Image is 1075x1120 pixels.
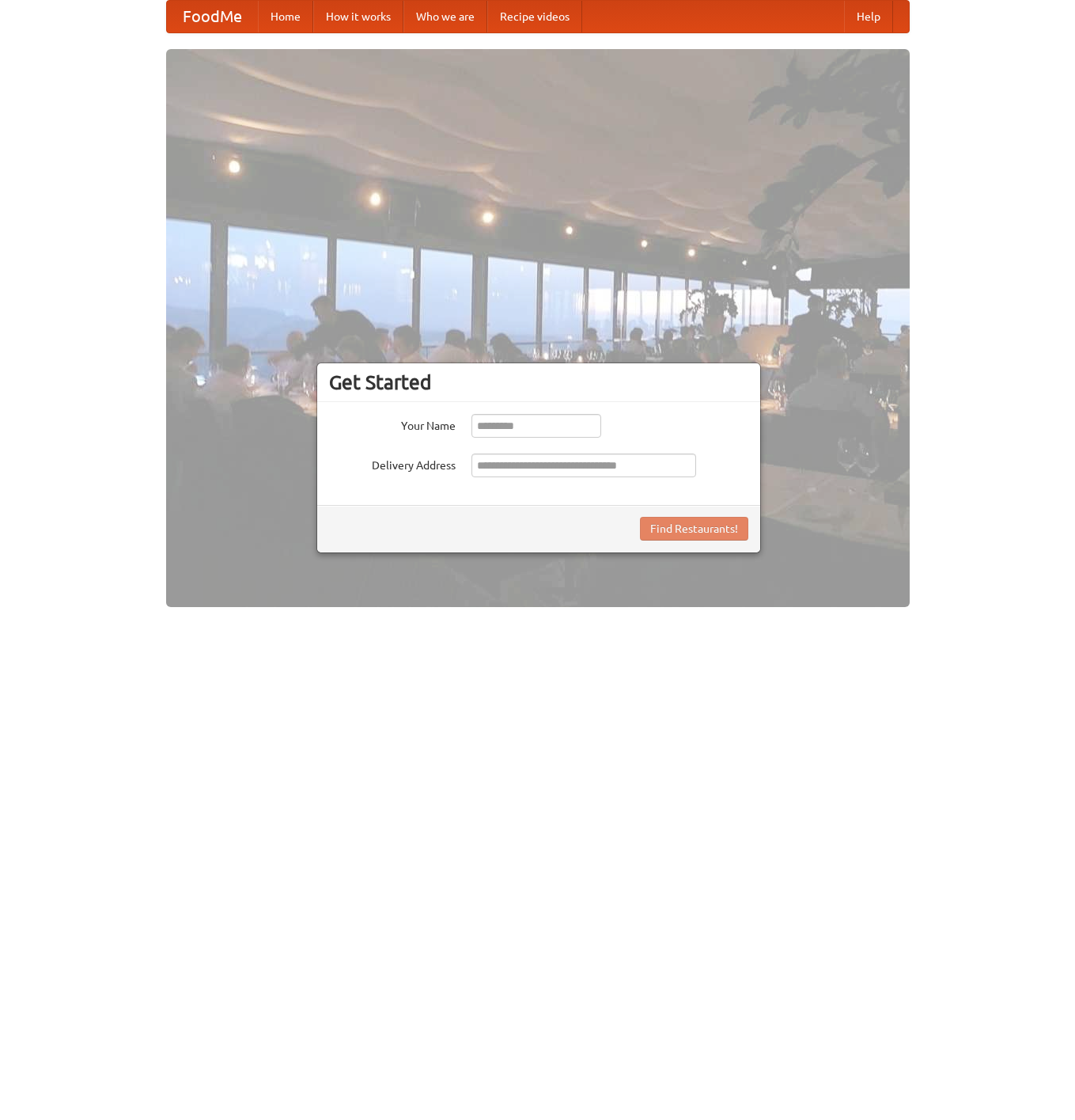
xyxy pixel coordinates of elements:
[329,454,456,473] label: Delivery Address
[313,1,403,32] a: How it works
[329,414,456,434] label: Your Name
[640,517,748,541] button: Find Restaurants!
[403,1,487,32] a: Who we are
[844,1,893,32] a: Help
[487,1,582,32] a: Recipe videos
[258,1,313,32] a: Home
[167,1,258,32] a: FoodMe
[329,370,748,394] h3: Get Started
